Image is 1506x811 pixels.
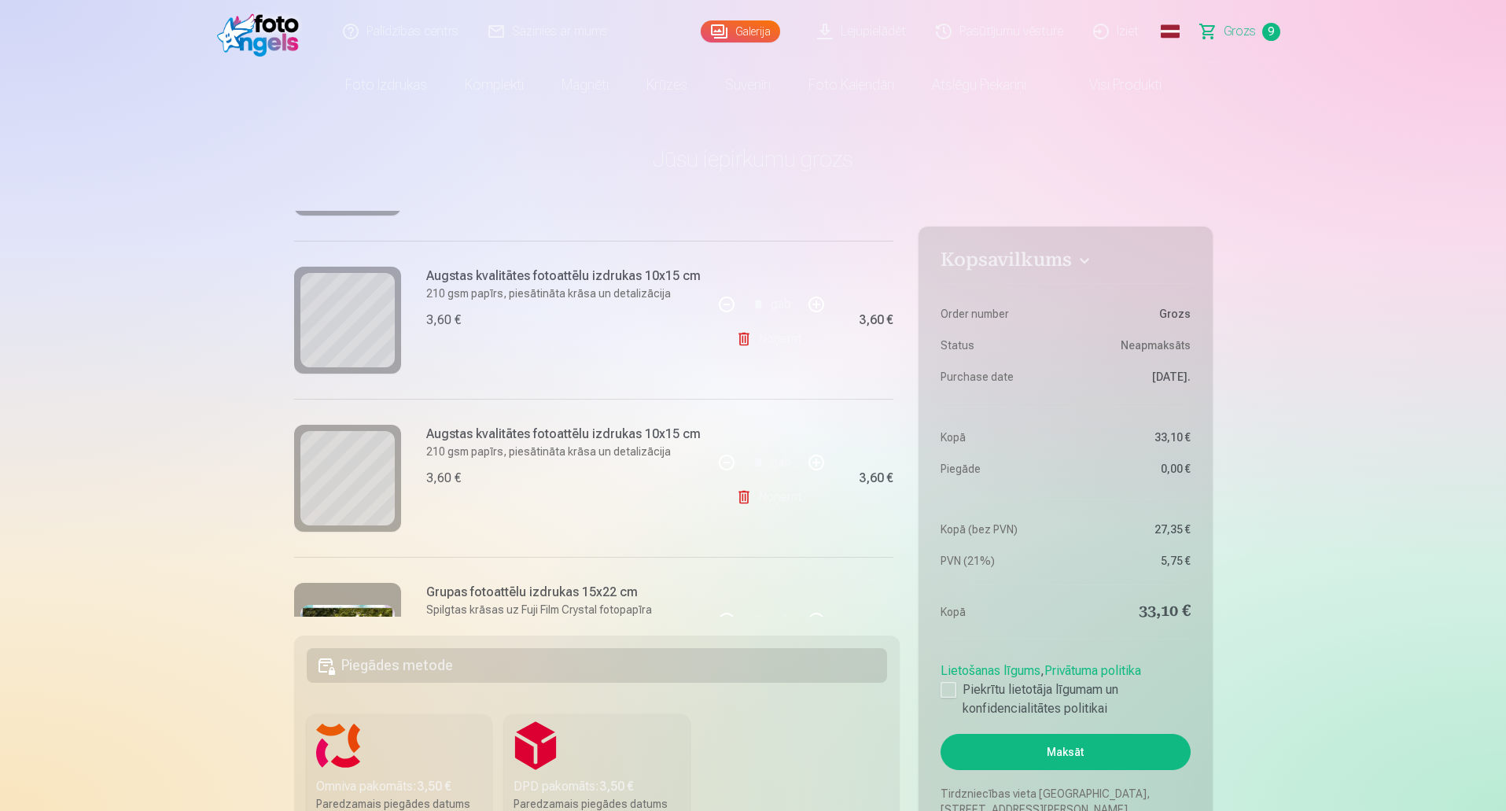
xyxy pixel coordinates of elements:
[1073,429,1191,445] dd: 33,10 €
[599,779,634,794] b: 3,50 €
[736,323,808,355] a: Noņemt
[426,444,701,459] p: 210 gsm papīrs, piesātināta krāsa un detalizācija
[1044,663,1141,678] a: Privātuma politika
[941,734,1190,770] button: Maksāt
[426,425,701,444] h6: Augstas kvalitātes fotoattēlu izdrukas 10x15 cm
[426,469,461,488] div: 3,60 €
[628,63,706,107] a: Krūzes
[859,315,893,325] div: 3,60 €
[941,429,1058,445] dt: Kopā
[1073,369,1191,385] dd: [DATE].
[426,602,652,617] p: Spilgtas krāsas uz Fuji Film Crystal fotopapīra
[307,648,888,683] h5: Piegādes metode
[1073,553,1191,569] dd: 5,75 €
[514,777,680,796] div: DPD pakomāts :
[426,311,461,330] div: 3,60 €
[941,249,1190,277] button: Kopsavilkums
[941,337,1058,353] dt: Status
[1073,522,1191,537] dd: 27,35 €
[417,779,451,794] b: 3,50 €
[941,663,1040,678] a: Lietošanas līgums
[706,63,790,107] a: Suvenīri
[1121,337,1191,353] span: Neapmaksāts
[736,481,808,513] a: Noņemt
[941,655,1190,718] div: ,
[913,63,1045,107] a: Atslēgu piekariņi
[701,20,780,42] a: Galerija
[790,63,913,107] a: Foto kalendāri
[316,777,483,796] div: Omniva pakomāts :
[859,474,893,483] div: 3,60 €
[1224,22,1256,41] span: Grozs
[1262,23,1280,41] span: 9
[941,461,1058,477] dt: Piegāde
[446,63,543,107] a: Komplekti
[771,286,794,323] div: gab.
[294,145,1213,173] h1: Jūsu iepirkumu grozs
[1045,63,1180,107] a: Visi produkti
[941,601,1058,623] dt: Kopā
[426,286,701,301] p: 210 gsm papīrs, piesātināta krāsa un detalizācija
[941,306,1058,322] dt: Order number
[941,522,1058,537] dt: Kopā (bez PVN)
[426,583,652,602] h6: Grupas fotoattēlu izdrukas 15x22 cm
[771,444,794,481] div: gab.
[941,553,1058,569] dt: PVN (21%)
[326,63,446,107] a: Foto izdrukas
[217,6,307,57] img: /fa1
[543,63,628,107] a: Magnēti
[1073,601,1191,623] dd: 33,10 €
[426,267,701,286] h6: Augstas kvalitātes fotoattēlu izdrukas 10x15 cm
[1073,461,1191,477] dd: 0,00 €
[1073,306,1191,322] dd: Grozs
[941,680,1190,718] label: Piekrītu lietotāja līgumam un konfidencialitātes politikai
[941,369,1058,385] dt: Purchase date
[771,602,794,640] div: gab.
